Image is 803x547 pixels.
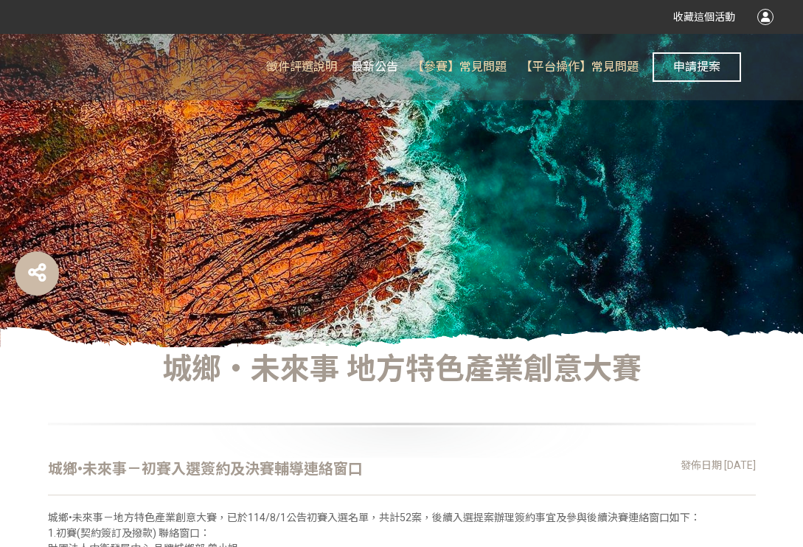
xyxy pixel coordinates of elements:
[673,11,735,23] span: 收藏這個活動
[521,34,639,100] a: 【平台操作】常見問題
[681,458,756,480] div: 發佈日期 [DATE]
[266,60,337,74] span: 徵件評選說明
[351,34,398,100] a: 最新公告
[673,60,720,74] span: 申請提案
[266,34,337,100] a: 徵件評選說明
[351,60,398,74] span: 最新公告
[412,60,507,74] span: 【參賽】常見問題
[653,52,741,82] button: 申請提案
[48,347,756,391] div: 城鄉‧未來事 地方特色產業創意大賽
[521,60,639,74] span: 【平台操作】常見問題
[412,34,507,100] a: 【參賽】常見問題
[48,458,363,480] div: 城鄉•未來事－初賽入選簽約及決賽輔導連絡窗口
